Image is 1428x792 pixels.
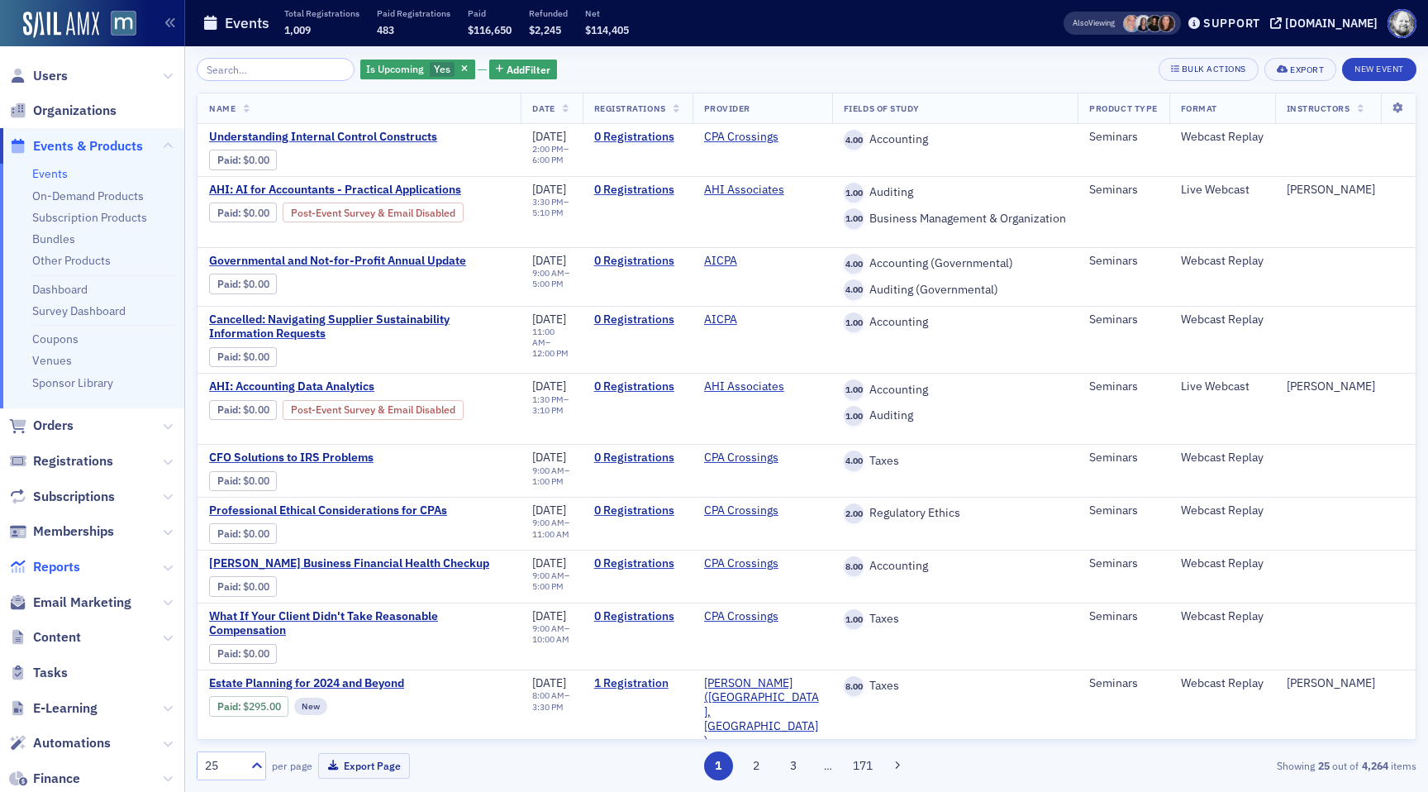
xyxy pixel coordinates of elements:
div: Seminars [1089,130,1157,145]
span: : [217,207,243,219]
span: CPA Crossings [704,556,808,571]
span: Business Management & Organization [864,212,1066,227]
time: 1:30 PM [532,394,564,405]
div: – [532,465,570,487]
span: [DATE] [532,608,566,623]
span: Is Upcoming [366,62,424,75]
span: 4.00 [844,279,864,300]
div: Seminars [1089,676,1157,691]
time: 5:00 PM [532,278,564,289]
span: Accounting [864,383,928,398]
a: Tasks [9,664,68,682]
div: Live Webcast [1181,379,1264,394]
span: $114,405 [585,23,629,36]
span: Product Type [1089,103,1157,114]
div: – [532,570,570,592]
a: Events & Products [9,137,143,155]
a: Automations [9,734,111,752]
a: [PERSON_NAME] Business Financial Health Checkup [209,556,489,571]
span: Registrations [594,103,666,114]
span: Content [33,628,81,646]
span: AHI: Accounting Data Analytics [209,379,487,394]
div: Paid: 0 - $0 [209,150,277,169]
strong: 25 [1315,758,1332,773]
a: 0 Registrations [594,556,681,571]
a: Paid [217,351,238,363]
div: [PERSON_NAME] [1287,183,1375,198]
span: Estate Planning for 2024 and Beyond [209,676,487,691]
a: 0 Registrations [594,451,681,465]
span: Werner-Rocca (Flourtown, PA) [704,676,821,749]
button: 171 [849,751,878,780]
p: Paid [468,7,512,19]
span: Understanding Internal Control Constructs [209,130,487,145]
div: Paid: 1 - $29500 [209,696,288,716]
a: AHI: Accounting Data Analytics [209,379,509,394]
time: 5:00 PM [532,580,564,592]
div: Webcast Replay [1181,130,1264,145]
span: 4.00 [844,130,864,150]
span: Taxes [864,612,899,627]
div: Also [1073,17,1088,28]
span: Finance [33,770,80,788]
span: Instructors [1287,103,1350,114]
div: Seminars [1089,183,1157,198]
a: Dashboard [32,282,88,297]
p: Total Registrations [284,7,359,19]
time: 12:00 PM [532,347,569,359]
time: 3:30 PM [532,196,564,208]
a: 1 Registration [594,676,681,691]
div: – [532,394,570,416]
span: AICPA [704,254,808,269]
time: 3:30 PM [532,701,564,713]
div: New [294,698,327,714]
span: Accounting [864,559,928,574]
div: – [532,144,570,165]
div: Post-Event Survey [283,203,464,222]
a: SailAMX [23,12,99,38]
a: [PERSON_NAME] ([GEOGRAPHIC_DATA], [GEOGRAPHIC_DATA]) [704,676,821,749]
span: 1,009 [284,23,311,36]
span: $0.00 [243,207,269,219]
a: Paid [217,580,238,593]
span: Users [33,67,68,85]
div: Webcast Replay [1181,313,1264,327]
span: 8.00 [844,676,864,697]
a: Other Products [32,253,111,268]
span: : [217,351,243,363]
span: $0.00 [243,527,269,540]
span: : [217,527,243,540]
a: Content [9,628,81,646]
button: Bulk Actions [1159,58,1259,81]
button: New Event [1342,58,1416,81]
span: : [217,278,243,290]
a: Paid [217,475,238,487]
a: Professional Ethical Considerations for CPAs [209,503,487,518]
a: Memberships [9,522,114,541]
a: Events [32,166,68,181]
div: – [532,623,570,645]
time: 9:00 AM [532,267,564,279]
div: – [532,197,570,218]
div: Post-Event Survey [283,400,464,420]
a: Venues [32,353,72,368]
div: Seminars [1089,313,1157,327]
a: Email Marketing [9,594,131,612]
a: CPA Crossings [704,556,778,571]
time: 9:00 AM [532,465,564,476]
div: – [532,268,570,289]
time: 9:00 AM [532,517,564,528]
span: Name [209,103,236,114]
a: [PERSON_NAME] [1287,676,1375,691]
span: : [217,403,243,416]
span: : [217,154,243,166]
span: $0.00 [243,403,269,416]
a: Organizations [9,102,117,120]
time: 10:00 AM [532,633,569,645]
a: Subscriptions [9,488,115,506]
div: [DOMAIN_NAME] [1285,16,1378,31]
span: $116,650 [468,23,512,36]
p: Refunded [529,7,568,19]
a: Paid [217,154,238,166]
div: Paid: 0 - $0 [209,203,277,222]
